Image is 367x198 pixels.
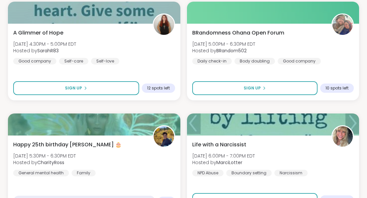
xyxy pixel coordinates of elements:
[13,81,139,95] button: Sign Up
[13,141,122,149] span: Happy 25th birthday [PERSON_NAME] 🎂
[192,47,255,54] span: Hosted by
[192,153,255,159] span: [DATE] 6:00PM - 7:00PM EDT
[65,85,82,91] span: Sign Up
[244,85,261,91] span: Sign Up
[154,126,174,147] img: CharityRoss
[226,170,272,176] div: Boundary setting
[91,58,119,64] div: Self-love
[192,141,246,149] span: Life with a Narcissist
[13,170,69,176] div: General mental health
[278,58,321,64] div: Good company
[59,58,88,64] div: Self-care
[37,47,59,54] b: SarahR83
[13,29,63,37] span: A Glimmer of Hope
[13,41,76,47] span: [DATE] 4:30PM - 5:00PM EDT
[13,47,76,54] span: Hosted by
[13,153,76,159] span: [DATE] 5:30PM - 6:30PM EDT
[192,170,224,176] div: NPD Abuse
[234,58,275,64] div: Body doubling
[147,86,170,91] span: 12 spots left
[216,159,242,166] b: MarciLotter
[216,47,247,54] b: BRandom502
[13,159,76,166] span: Hosted by
[13,58,56,64] div: Good company
[72,170,96,176] div: Family
[192,159,255,166] span: Hosted by
[37,159,64,166] b: CharityRoss
[332,14,353,35] img: BRandom502
[325,86,349,91] span: 10 spots left
[192,41,255,47] span: [DATE] 5:00PM - 6:30PM EDT
[274,170,308,176] div: Narcissism
[192,29,284,37] span: BRandomness Ohana Open Forum
[154,14,174,35] img: SarahR83
[192,81,318,95] button: Sign Up
[192,58,232,64] div: Daily check-in
[332,126,353,147] img: MarciLotter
